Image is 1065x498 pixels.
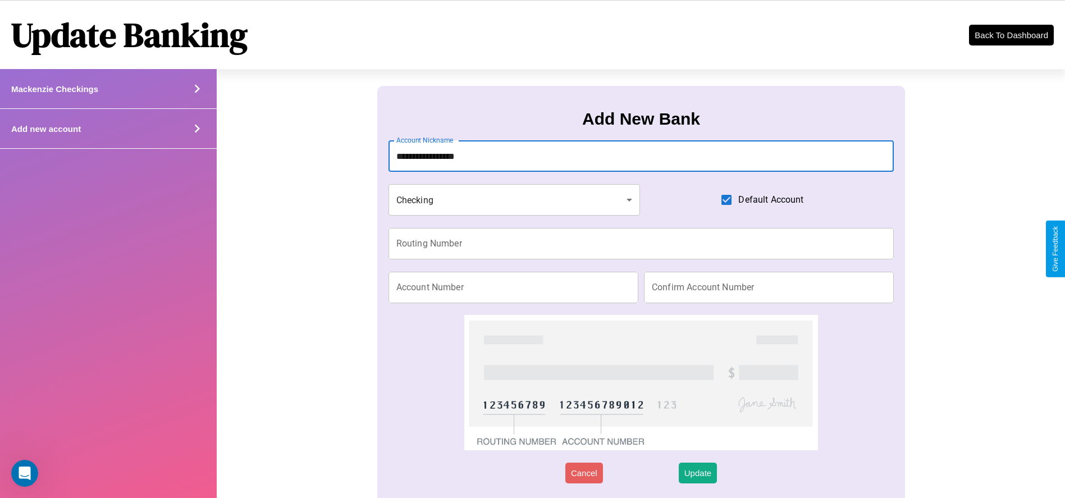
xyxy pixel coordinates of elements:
h1: Update Banking [11,12,248,58]
button: Cancel [565,463,603,483]
h4: Mackenzie Checkings [11,84,98,94]
h4: Add new account [11,124,81,134]
div: Checking [388,184,640,216]
button: Back To Dashboard [969,25,1054,45]
img: check [464,315,819,450]
label: Account Nickname [396,135,454,145]
iframe: Intercom live chat [11,460,38,487]
span: Default Account [738,193,803,207]
div: Give Feedback [1052,226,1059,272]
h3: Add New Bank [582,109,700,129]
button: Update [679,463,717,483]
